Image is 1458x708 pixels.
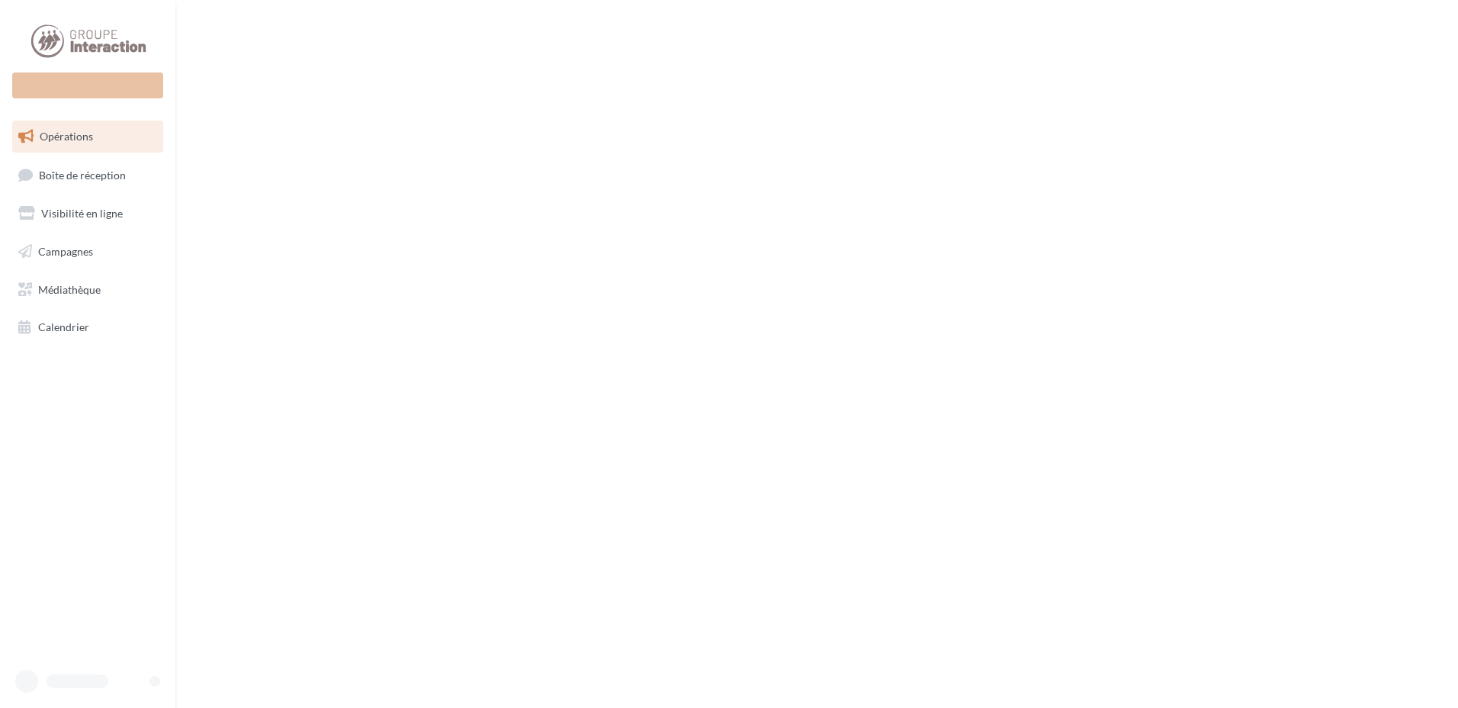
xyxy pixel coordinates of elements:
[9,198,166,230] a: Visibilité en ligne
[9,311,166,343] a: Calendrier
[38,282,101,295] span: Médiathèque
[40,130,93,143] span: Opérations
[9,121,166,153] a: Opérations
[38,245,93,258] span: Campagnes
[41,207,123,220] span: Visibilité en ligne
[9,274,166,306] a: Médiathèque
[9,236,166,268] a: Campagnes
[39,168,126,181] span: Boîte de réception
[38,320,89,333] span: Calendrier
[12,72,163,98] div: Nouvelle campagne
[9,159,166,191] a: Boîte de réception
